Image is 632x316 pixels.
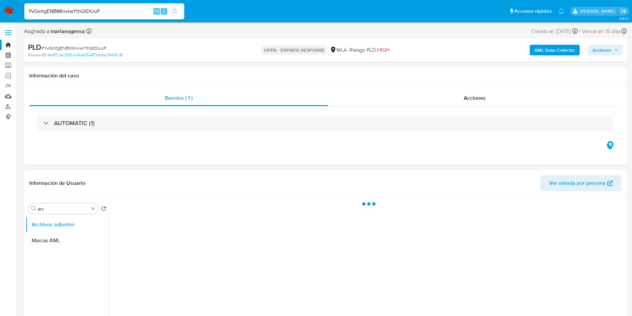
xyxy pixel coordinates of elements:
b: AML Data Collector [534,45,575,55]
button: Ver mirada por persona [540,175,621,191]
b: mariaeugensa [49,27,85,35]
span: Eventos ( 1 ) [165,94,193,102]
h1: Información de Usuario [29,180,85,187]
span: # YvGmtgENBMInviwYthGtDUuP [41,45,106,51]
span: Riesgo PLD: [349,46,389,54]
div: Creado el: [DATE] [531,27,578,36]
span: s [163,8,165,14]
button: Borrar [90,206,96,211]
b: PLD [28,42,41,52]
span: Acciones [464,94,486,102]
button: Acciones [588,45,623,55]
b: Person ID [28,52,46,58]
h1: Información del caso [29,72,621,79]
input: Buscar [38,206,89,212]
button: Archivos adjuntos [26,217,109,233]
a: fabff72ac333c1c4be05e87b64a744d9 [48,52,122,58]
p: OPEN - EXPIRED RESPONSE [261,45,327,55]
span: Vence en 15 días [582,28,620,35]
span: - [579,27,581,36]
span: Alt [154,8,159,14]
span: Asignado a [24,28,85,35]
button: Buscar [31,206,36,211]
input: Buscar usuario o caso... [24,7,184,16]
h3: AUTOMATIC (1) [54,119,95,127]
span: HIGH [377,46,389,54]
span: Acciones [592,45,611,55]
div: AUTOMATIC (1) [37,115,613,131]
a: Salir [620,8,627,15]
div: MLA [330,46,347,54]
a: Notificaciones [558,8,564,14]
p: mariaeugenia.sanchez@mercadolibre.com [580,8,618,14]
button: search-icon [168,7,182,16]
button: AML Data Collector [530,45,580,55]
button: Volver al orden por defecto [101,206,106,213]
span: Accesos rápidos [514,8,552,15]
button: Marcas AML [26,233,109,249]
span: Ver mirada por persona [549,175,606,191]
